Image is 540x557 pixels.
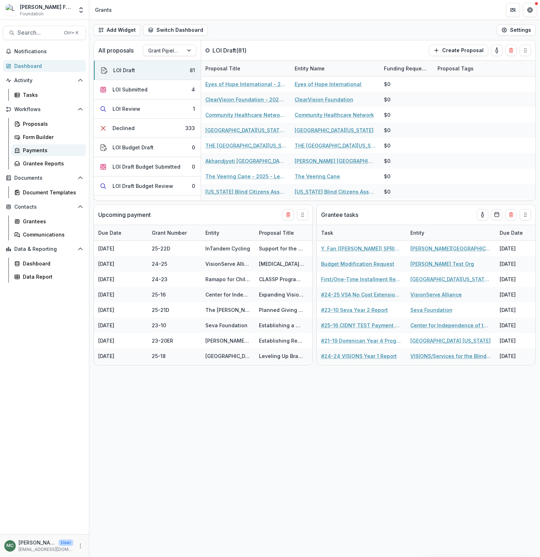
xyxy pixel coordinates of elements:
[384,96,390,103] div: $0
[23,218,80,225] div: Grantees
[295,157,375,165] a: [PERSON_NAME] [GEOGRAPHIC_DATA]
[308,225,362,240] div: Amount Due
[192,163,195,170] div: 0
[259,322,304,329] div: Establishing a World-Class Eye Care Training and Learning Center in [GEOGRAPHIC_DATA] - 87560551
[94,80,201,99] button: LOI Submitted4
[11,258,86,269] a: Dashboard
[290,65,329,72] div: Entity Name
[259,306,304,314] div: Planned Giving Resource Seminars
[23,160,80,167] div: Grantee Reports
[259,275,304,283] div: CLASSP Program Expansion II
[17,29,60,36] span: Search...
[290,61,380,76] div: Entity Name
[317,229,337,237] div: Task
[11,187,86,198] a: Document Templates
[23,231,80,238] div: Communications
[94,272,147,287] div: [DATE]
[23,91,80,99] div: Tasks
[295,173,340,180] a: The Veering Cane
[14,62,80,70] div: Dashboard
[147,229,191,237] div: Grant Number
[23,273,80,280] div: Data Report
[384,173,390,180] div: $0
[112,86,147,93] div: LOI Submitted
[406,225,495,240] div: Entity
[308,302,362,318] div: $3,000.00
[205,173,286,180] a: The Veering Cane - 2025 - Letter of Inquiry Template
[14,204,75,210] span: Contacts
[143,24,208,36] button: Switch Dashboard
[94,157,201,176] button: LOI Draft Budget Submitted0
[152,291,166,298] div: 25-16
[317,225,406,240] div: Task
[259,352,304,360] div: Leveling Up Braille Skills Through Sustained High Quality Professional Development
[433,61,522,76] div: Proposal Tags
[205,245,250,252] a: InTandem Cycling
[11,118,86,130] a: Proposals
[3,201,86,213] button: Open Contacts
[308,364,362,379] div: $134,412.00
[308,318,362,333] div: $146,410.00
[308,229,347,237] div: Amount Due
[11,158,86,169] a: Grantee Reports
[147,225,201,240] div: Grant Number
[295,111,374,119] a: Community Healthcare Network
[410,322,491,329] a: Center for Independence of the Disabled, [US_STATE]
[11,215,86,227] a: Grantees
[295,96,353,103] a: ClearVision Foundation
[321,260,394,268] a: Budget Modification Request
[212,46,266,55] p: LOI Draft ( 81 )
[95,6,112,14] div: Grants
[201,225,255,240] div: Entity
[112,124,135,132] div: Declined
[20,11,44,17] span: Foundation
[295,188,375,195] a: [US_STATE] Blind Citizens Association
[384,188,390,195] div: $0
[321,337,402,344] a: #21-19 Dominican Year 4 Progress Report
[14,106,75,113] span: Workflows
[112,163,180,170] div: LOI Draft Budget Submitted
[297,209,308,220] button: Drag
[505,45,517,56] button: Delete card
[112,182,173,190] div: LOI Draft Budget Review
[295,142,375,149] a: THE [GEOGRAPHIC_DATA][US_STATE]
[205,157,286,165] a: Akhandjyoti [GEOGRAPHIC_DATA] - 2025 - Letter of Inquiry Template
[19,539,56,546] p: [PERSON_NAME]
[384,80,390,88] div: $0
[94,241,147,256] div: [DATE]
[505,209,517,220] button: Delete card
[255,225,308,240] div: Proposal Title
[321,352,397,360] a: #24-24 VISIONS Year 1 Report
[380,61,433,76] div: Funding Requested
[201,65,245,72] div: Proposal Title
[201,61,290,76] div: Proposal Title
[23,146,80,154] div: Payments
[14,175,75,181] span: Documents
[23,133,80,141] div: Form Builder
[14,78,75,84] span: Activity
[94,99,201,119] button: LOI Review1
[497,24,536,36] button: Settings
[321,306,388,314] a: #23-10 Seva Year 2 Report
[205,338,298,344] a: [PERSON_NAME] [GEOGRAPHIC_DATA]
[321,322,402,329] a: #25-16 CIDNY TEST Payment Acknowledgement by [PERSON_NAME]
[11,89,86,101] a: Tasks
[3,243,86,255] button: Open Data & Reporting
[193,105,195,113] div: 1
[205,188,286,195] a: [US_STATE] Blind Citizens Association - 2025 - Letter of Inquiry Template
[94,24,140,36] button: Add Widget
[23,120,80,128] div: Proposals
[94,348,147,364] div: [DATE]
[384,111,390,119] div: $0
[308,333,362,348] div: $175,000.00
[152,322,166,329] div: 23-10
[205,353,346,359] a: [GEOGRAPHIC_DATA][US_STATE] (UMASS) Foundation Inc
[94,302,147,318] div: [DATE]
[98,210,151,219] p: Upcoming payment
